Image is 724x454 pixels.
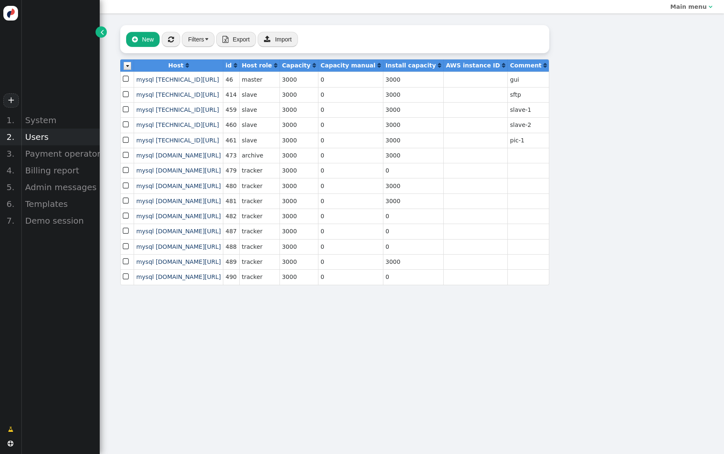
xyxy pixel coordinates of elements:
td: 0 [318,239,383,254]
td: sftp [507,87,549,102]
div: Payment operators [21,145,100,162]
td: 3000 [279,117,318,132]
td: 3000 [383,148,443,163]
td: tracker [239,269,279,284]
a: mysql [TECHNICAL_ID][URL] [136,106,219,113]
td: 3000 [279,87,318,102]
a:  [313,62,316,69]
a:  [96,26,107,38]
span: Click to sort [438,62,441,68]
td: 480 [223,178,239,193]
td: slave [239,133,279,148]
td: tracker [239,224,279,239]
img: trigger_black.png [205,38,208,40]
span:  [123,241,130,252]
b: Comment [510,62,541,69]
td: 3000 [383,133,443,148]
span:  [8,441,13,446]
td: 414 [223,87,239,102]
a: mysql [DOMAIN_NAME][URL] [136,213,221,219]
span: Export [233,36,249,43]
a:  [502,62,505,69]
td: 3000 [279,72,318,87]
span:  [123,73,130,85]
td: slave [239,87,279,102]
b: AWS instance ID [446,62,500,69]
td: master [239,72,279,87]
span:  [123,271,130,282]
td: 3000 [383,117,443,132]
b: Main menu [670,3,707,10]
a: mysql [DOMAIN_NAME][URL] [136,273,221,280]
span: Click to sort [502,62,505,68]
td: 0 [318,87,383,102]
span:  [123,104,130,115]
a: mysql [DOMAIN_NAME][URL] [136,183,221,189]
td: 489 [223,254,239,269]
td: 3000 [279,269,318,284]
td: tracker [239,193,279,209]
a:  [543,62,547,69]
a: mysql [TECHNICAL_ID][URL] [136,91,219,98]
span:  [8,425,13,434]
button:  Export [216,32,256,47]
span: Click to sort [543,62,547,68]
a:  [274,62,277,69]
td: 488 [223,239,239,254]
span: Click to sort [234,62,237,68]
td: 3000 [279,209,318,224]
td: 490 [223,269,239,284]
span: Click to sort [186,62,189,68]
span:  [168,36,174,43]
a: mysql [TECHNICAL_ID][URL] [136,137,219,144]
td: 0 [318,133,383,148]
b: Install capacity [385,62,436,69]
span: mysql [DOMAIN_NAME][URL] [136,152,221,159]
td: 3000 [279,193,318,209]
a:  [234,62,237,69]
a: mysql [DOMAIN_NAME][URL] [136,243,221,250]
td: slave [239,117,279,132]
td: 481 [223,193,239,209]
td: 0 [318,209,383,224]
span:  [123,180,130,191]
span: mysql [DOMAIN_NAME][URL] [136,198,221,204]
button: Import [258,32,298,47]
span:  [123,195,130,206]
div: Templates [21,196,100,212]
span: Click to sort [313,62,316,68]
td: 3000 [279,224,318,239]
td: 3000 [279,178,318,193]
td: 46 [223,72,239,87]
td: 487 [223,224,239,239]
td: tracker [239,178,279,193]
span:  [123,89,130,100]
img: logo-icon.svg [3,6,18,21]
td: 461 [223,133,239,148]
td: 460 [223,117,239,132]
a: mysql [DOMAIN_NAME][URL] [136,228,221,235]
td: 0 [318,224,383,239]
a:  [2,422,19,437]
span:  [123,225,130,237]
div: System [21,112,100,129]
td: 0 [383,209,443,224]
a: mysql [TECHNICAL_ID][URL] [136,121,219,128]
span:  [123,165,130,176]
a: mysql [DOMAIN_NAME][URL] [136,258,221,265]
div: Admin messages [21,179,100,196]
td: gui [507,72,549,87]
a:  [186,62,189,69]
span:  [264,36,271,42]
td: 0 [318,178,383,193]
td: 3000 [279,133,318,148]
a: mysql [TECHNICAL_ID][URL] [136,76,219,83]
td: 0 [318,102,383,117]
